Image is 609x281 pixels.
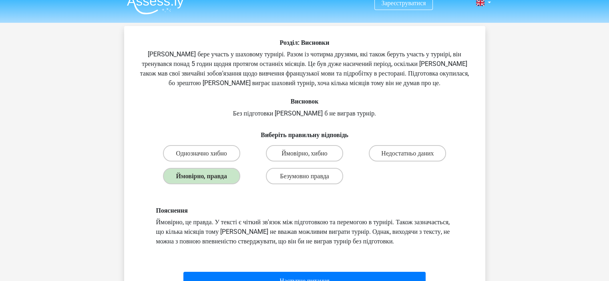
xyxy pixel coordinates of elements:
[140,50,469,87] font: [PERSON_NAME] бере участь у шаховому турнірі. Разом із чотирма друзями, які також беруть участь у...
[381,149,434,157] font: Недостатньо даних
[156,207,188,214] font: Пояснення
[156,218,450,245] font: Ймовірно, це правда. У тексті є чіткий зв'язок між підготовкою та перемогою в турнірі. Також зазн...
[280,39,330,46] font: Розділ: Висновки
[291,98,319,105] font: Висновок
[280,172,329,180] font: Безумовно правда
[281,149,328,157] font: Ймовірно, хибно
[176,149,227,157] font: Однозначно хибно
[261,131,348,139] font: Виберіть правильну відповідь
[233,110,376,117] font: Без підготовки [PERSON_NAME] б не виграв турнір.
[176,172,227,180] font: Ймовірно, правда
